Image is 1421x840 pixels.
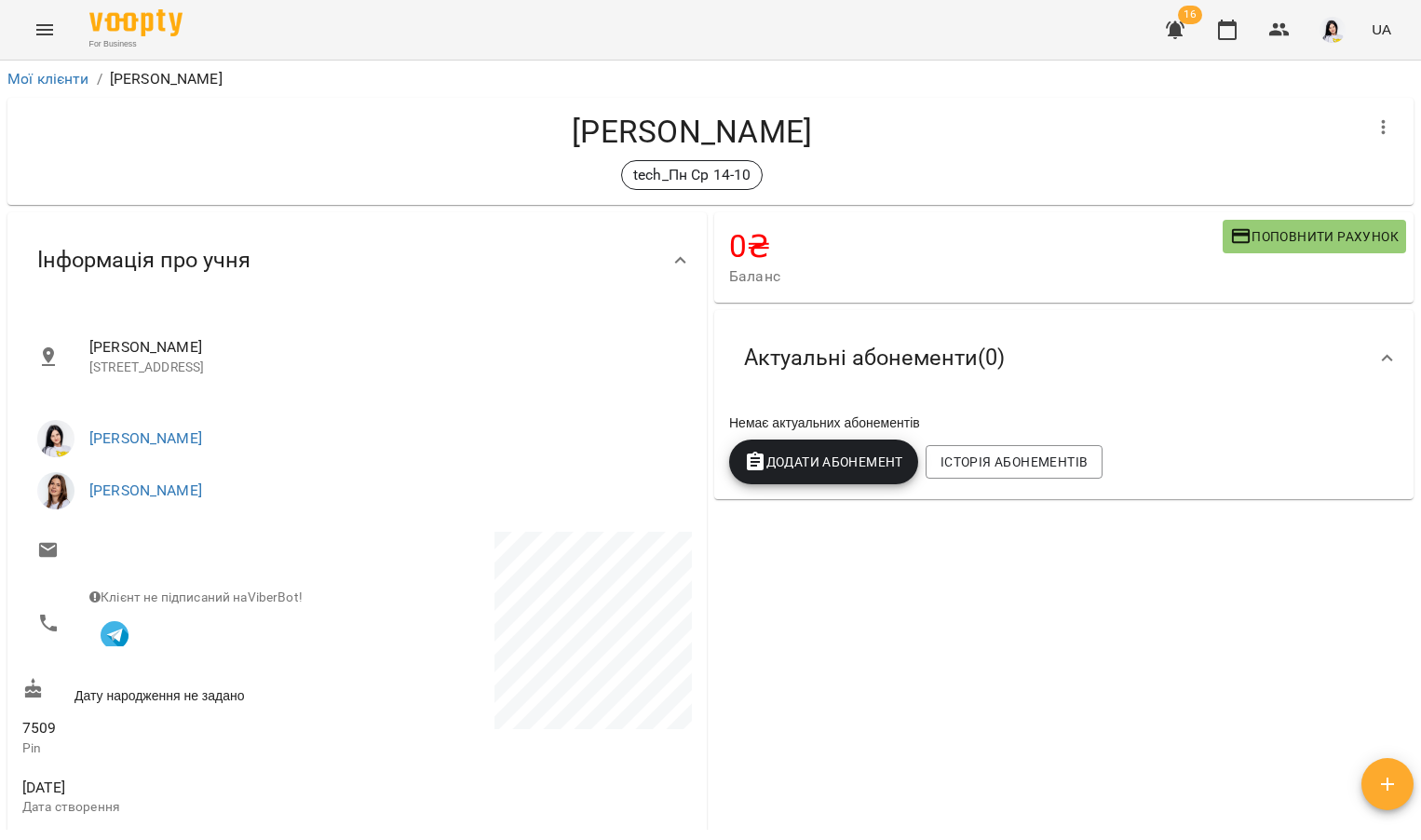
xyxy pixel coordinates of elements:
a: [PERSON_NAME] [89,481,202,499]
span: 7509 [22,717,354,739]
img: Telegram [101,621,129,649]
div: Немає актуальних абонементів [725,410,1402,436]
span: Історія абонементів [941,451,1088,473]
div: Актуальні абонементи(0) [714,310,1414,406]
button: Історія абонементів [926,445,1103,479]
li: / [97,68,102,90]
p: tech_Пн Ср 14-10 [633,164,751,186]
img: Новицька Ольга Ігорівна [37,420,74,457]
button: Поповнити рахунок [1223,220,1406,253]
div: tech_Пн Ср 14-10 [621,160,763,190]
span: For Business [89,38,183,50]
a: [PERSON_NAME] [89,429,202,447]
span: [DATE] [22,777,354,799]
span: Інформація про учня [37,246,250,275]
span: Клієнт не підписаний на ViberBot! [89,589,303,604]
div: Інформація про учня [7,212,707,308]
p: [STREET_ADDRESS] [89,359,677,377]
button: Menu [22,7,67,52]
span: [PERSON_NAME] [89,336,677,359]
span: Актуальні абонементи ( 0 ) [744,344,1005,373]
span: UA [1372,20,1391,39]
p: Pin [22,739,354,758]
p: Дата створення [22,798,354,817]
img: Ванічкіна Маргарита Олександрівна [37,472,74,509]
span: 16 [1178,6,1202,24]
button: UA [1364,12,1399,47]
nav: breadcrumb [7,68,1414,90]
img: Voopty Logo [89,9,183,36]
span: Поповнити рахунок [1230,225,1399,248]
a: Мої клієнти [7,70,89,88]
p: [PERSON_NAME] [110,68,223,90]
h4: [PERSON_NAME] [22,113,1361,151]
div: Дату народження не задано [19,674,358,709]
button: Додати Абонемент [729,440,918,484]
button: Клієнт підписаний на VooptyBot [89,607,140,657]
span: Додати Абонемент [744,451,903,473]
span: Баланс [729,265,1223,288]
img: 2db0e6d87653b6f793ba04c219ce5204.jpg [1319,17,1346,43]
h4: 0 ₴ [729,227,1223,265]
